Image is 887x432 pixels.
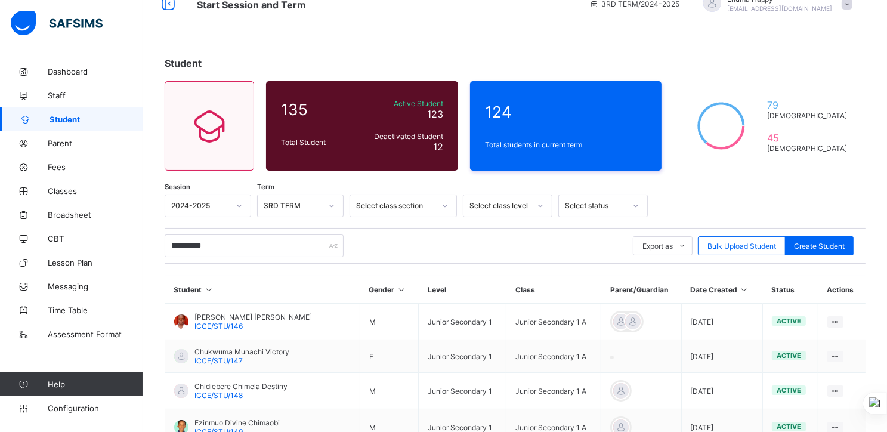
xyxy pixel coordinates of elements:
[681,340,762,373] td: [DATE]
[419,340,506,373] td: Junior Secondary 1
[48,162,143,172] span: Fees
[11,11,103,36] img: safsims
[48,186,143,196] span: Classes
[739,285,749,294] i: Sort in Ascending Order
[427,108,443,120] span: 123
[194,356,243,365] span: ICCE/STU/147
[419,373,506,409] td: Junior Secondary 1
[48,379,143,389] span: Help
[777,422,801,431] span: active
[565,202,626,211] div: Select status
[48,234,143,243] span: CBT
[50,115,143,124] span: Student
[48,329,143,339] span: Assessment Format
[48,91,143,100] span: Staff
[48,138,143,148] span: Parent
[485,140,647,149] span: Total students in current term
[257,183,274,191] span: Term
[601,276,681,304] th: Parent/Guardian
[767,99,851,111] span: 79
[419,276,506,304] th: Level
[707,242,776,251] span: Bulk Upload Student
[264,202,322,211] div: 3RD TERM
[818,276,866,304] th: Actions
[281,100,354,119] span: 135
[48,306,143,315] span: Time Table
[194,313,312,322] span: [PERSON_NAME] [PERSON_NAME]
[419,304,506,340] td: Junior Secondary 1
[48,282,143,291] span: Messaging
[165,183,190,191] span: Session
[767,144,851,153] span: [DEMOGRAPHIC_DATA]
[360,373,419,409] td: M
[48,258,143,267] span: Lesson Plan
[777,351,801,360] span: active
[681,304,762,340] td: [DATE]
[360,340,419,373] td: F
[762,276,818,304] th: Status
[360,276,419,304] th: Gender
[777,317,801,325] span: active
[171,202,229,211] div: 2024-2025
[506,340,601,373] td: Junior Secondary 1 A
[727,5,833,12] span: [EMAIL_ADDRESS][DOMAIN_NAME]
[360,304,419,340] td: M
[506,304,601,340] td: Junior Secondary 1 A
[204,285,214,294] i: Sort in Ascending Order
[194,382,288,391] span: Chidiebere Chimela Destiny
[48,67,143,76] span: Dashboard
[767,132,851,144] span: 45
[165,57,202,69] span: Student
[194,347,289,356] span: Chukwuma Munachi Victory
[506,373,601,409] td: Junior Secondary 1 A
[681,373,762,409] td: [DATE]
[642,242,673,251] span: Export as
[506,276,601,304] th: Class
[794,242,845,251] span: Create Student
[194,391,243,400] span: ICCE/STU/148
[397,285,407,294] i: Sort in Ascending Order
[278,135,357,150] div: Total Student
[356,202,435,211] div: Select class section
[165,276,360,304] th: Student
[48,403,143,413] span: Configuration
[767,111,851,120] span: [DEMOGRAPHIC_DATA]
[360,132,443,141] span: Deactivated Student
[433,141,443,153] span: 12
[194,322,243,331] span: ICCE/STU/146
[681,276,762,304] th: Date Created
[48,210,143,220] span: Broadsheet
[777,386,801,394] span: active
[360,99,443,108] span: Active Student
[485,103,647,121] span: 124
[469,202,530,211] div: Select class level
[194,418,280,427] span: Ezinmuo Divine Chimaobi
